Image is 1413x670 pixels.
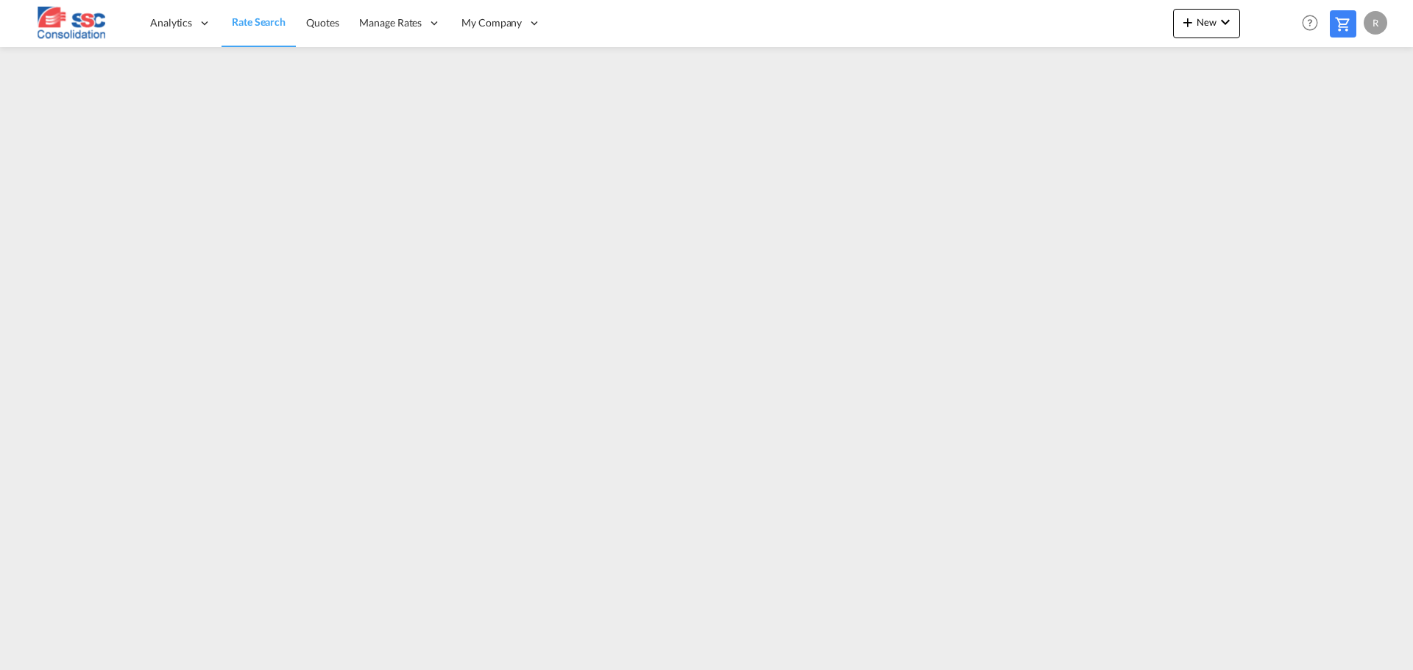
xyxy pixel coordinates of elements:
[1297,10,1330,37] div: Help
[1179,13,1197,31] md-icon: icon-plus 400-fg
[1173,9,1240,38] button: icon-plus 400-fgNewicon-chevron-down
[232,15,286,28] span: Rate Search
[1364,11,1387,35] div: R
[22,7,121,40] img: 37d256205c1f11ecaa91a72466fb0159.png
[150,15,192,30] span: Analytics
[1217,13,1234,31] md-icon: icon-chevron-down
[359,15,422,30] span: Manage Rates
[1179,16,1234,28] span: New
[1297,10,1322,35] span: Help
[306,16,339,29] span: Quotes
[461,15,522,30] span: My Company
